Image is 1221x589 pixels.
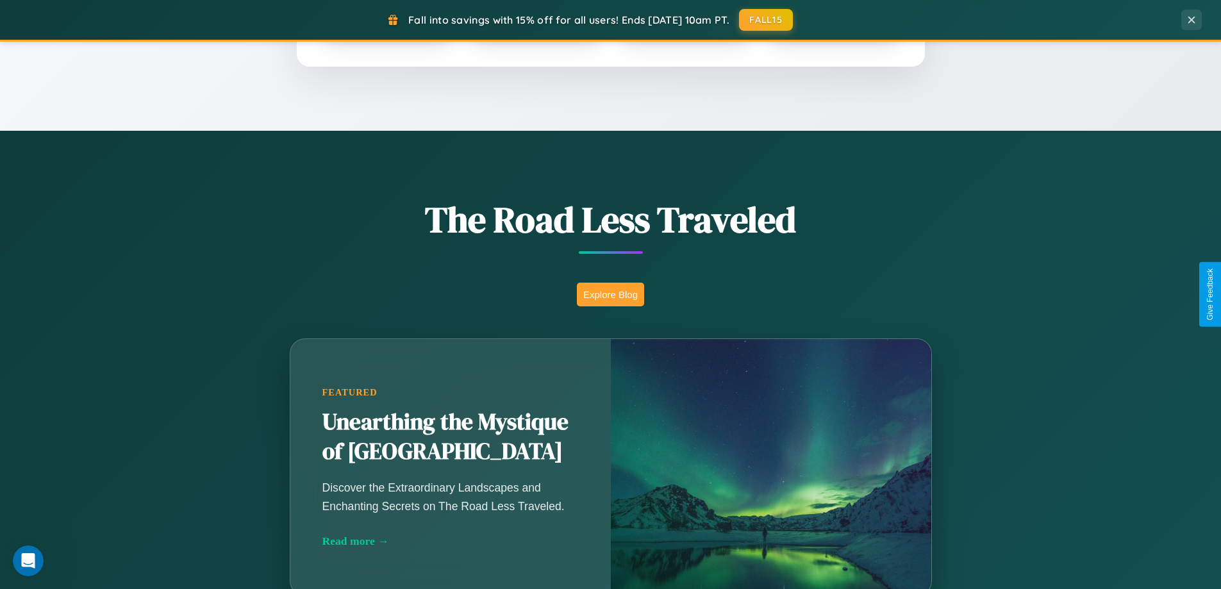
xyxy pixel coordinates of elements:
div: Read more → [322,535,579,548]
span: Fall into savings with 15% off for all users! Ends [DATE] 10am PT. [408,13,729,26]
iframe: Intercom live chat [13,545,44,576]
p: Discover the Extraordinary Landscapes and Enchanting Secrets on The Road Less Traveled. [322,479,579,515]
button: FALL15 [739,9,793,31]
div: Give Feedback [1206,269,1215,320]
div: Featured [322,387,579,398]
button: Explore Blog [577,283,644,306]
h2: Unearthing the Mystique of [GEOGRAPHIC_DATA] [322,408,579,467]
h1: The Road Less Traveled [226,195,995,244]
